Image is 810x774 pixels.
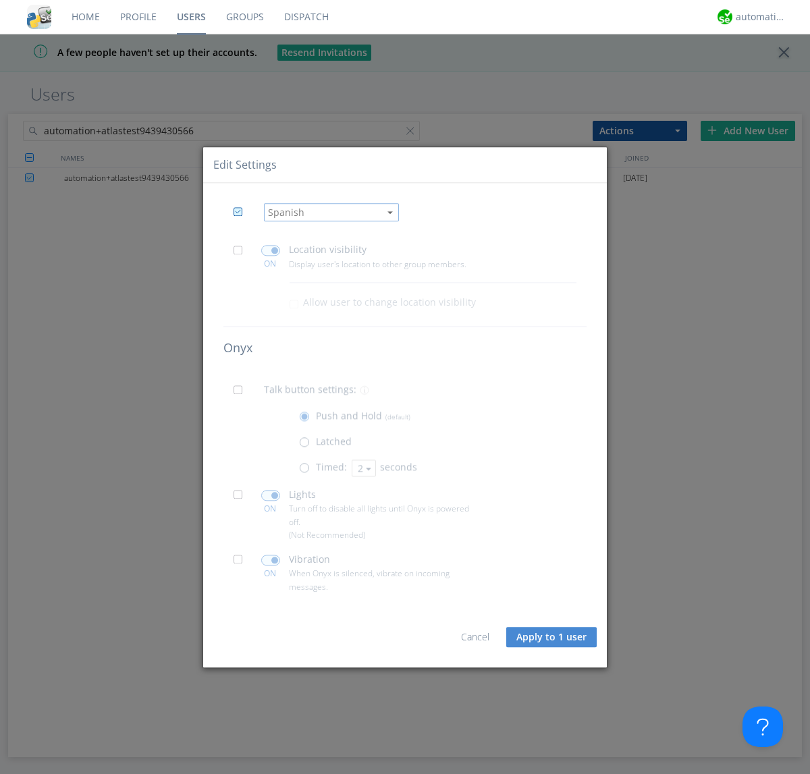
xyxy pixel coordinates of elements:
[506,627,597,647] button: Apply to 1 user
[223,342,587,356] h4: Onyx
[268,206,379,219] div: Spanish
[461,630,489,643] a: Cancel
[736,10,786,24] div: automation+atlas
[718,9,732,24] img: d2d01cd9b4174d08988066c6d424eccd
[213,157,277,173] div: Edit Settings
[387,211,393,214] img: caret-down-sm.svg
[27,5,51,29] img: cddb5a64eb264b2086981ab96f4c1ba7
